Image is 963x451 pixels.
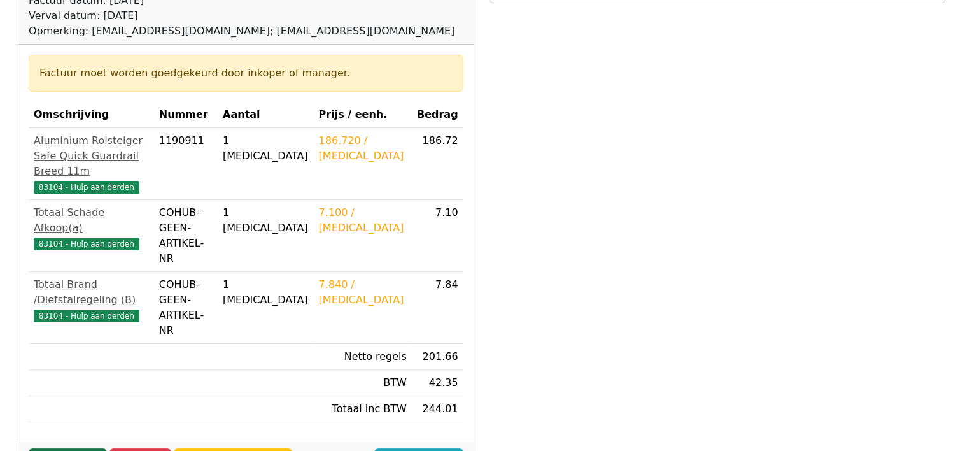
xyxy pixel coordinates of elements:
span: 83104 - Hulp aan derden [34,181,139,194]
td: 7.84 [412,272,463,344]
td: COHUB-GEEN-ARTIKEL-NR [154,272,218,344]
div: Verval datum: [DATE] [29,8,454,24]
td: BTW [314,370,412,396]
td: 7.10 [412,200,463,272]
span: 83104 - Hulp aan derden [34,238,139,250]
td: 1190911 [154,128,218,200]
div: Aluminium Rolsteiger Safe Quick Guardrail Breed 11m [34,133,149,179]
td: Netto regels [314,344,412,370]
div: 7.840 / [MEDICAL_DATA] [319,277,407,308]
th: Aantal [218,102,314,128]
div: Totaal Schade Afkoop(a) [34,205,149,236]
td: 42.35 [412,370,463,396]
div: 1 [MEDICAL_DATA] [223,133,309,164]
td: 186.72 [412,128,463,200]
div: 7.100 / [MEDICAL_DATA] [319,205,407,236]
div: 186.720 / [MEDICAL_DATA] [319,133,407,164]
a: Totaal Schade Afkoop(a)83104 - Hulp aan derden [34,205,149,251]
td: COHUB-GEEN-ARTIKEL-NR [154,200,218,272]
div: Factuur moet worden goedgekeurd door inkoper of manager. [39,66,453,81]
div: Totaal Brand /Diefstalregeling (B) [34,277,149,308]
th: Nummer [154,102,218,128]
div: 1 [MEDICAL_DATA] [223,205,309,236]
div: Opmerking: [EMAIL_ADDRESS][DOMAIN_NAME]; [EMAIL_ADDRESS][DOMAIN_NAME] [29,24,454,39]
th: Prijs / eenh. [314,102,412,128]
td: Totaal inc BTW [314,396,412,422]
th: Bedrag [412,102,463,128]
span: 83104 - Hulp aan derden [34,310,139,322]
td: 201.66 [412,344,463,370]
a: Totaal Brand /Diefstalregeling (B)83104 - Hulp aan derden [34,277,149,323]
th: Omschrijving [29,102,154,128]
a: Aluminium Rolsteiger Safe Quick Guardrail Breed 11m83104 - Hulp aan derden [34,133,149,194]
td: 244.01 [412,396,463,422]
div: 1 [MEDICAL_DATA] [223,277,309,308]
